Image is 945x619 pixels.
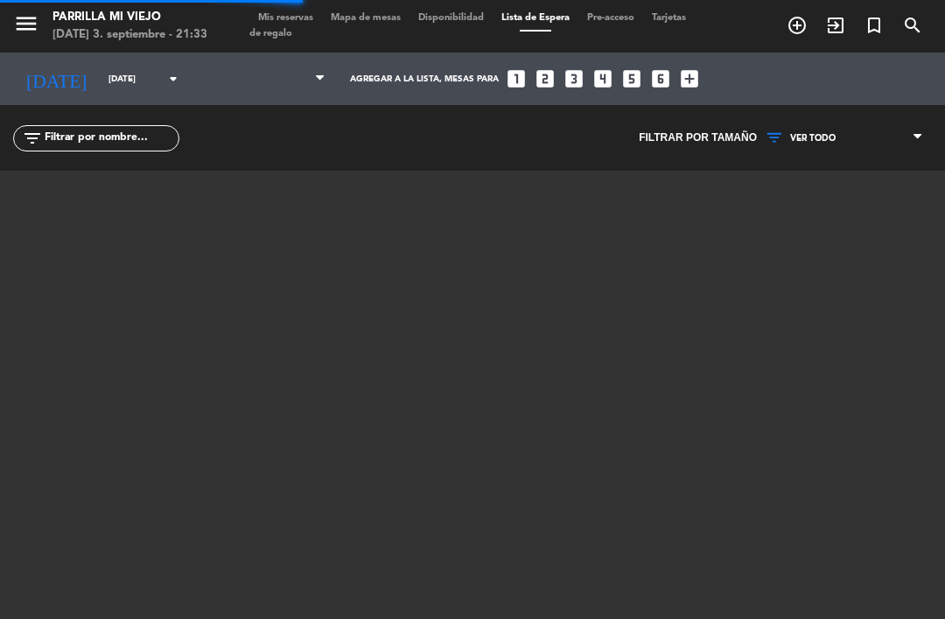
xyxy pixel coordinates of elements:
i: turned_in_not [864,15,885,36]
button: menu [13,11,39,43]
i: menu [13,11,39,37]
input: Filtrar por nombre... [43,129,178,148]
span: Agregar a la lista, mesas para [350,74,499,84]
i: looks_3 [563,67,585,90]
span: Pre-acceso [578,13,643,23]
i: looks_one [505,67,528,90]
i: filter_list [22,128,43,149]
i: looks_6 [649,67,672,90]
span: Disponibilidad [409,13,493,23]
i: looks_two [534,67,556,90]
span: Mis reservas [249,13,322,23]
i: looks_4 [591,67,614,90]
i: [DATE] [13,60,100,97]
i: add_circle_outline [787,15,808,36]
i: arrow_drop_down [163,68,184,89]
span: Filtrar por tamaño [639,130,757,147]
span: Mapa de mesas [322,13,409,23]
i: looks_5 [620,67,643,90]
span: BUSCAR [893,11,932,40]
span: Lista de Espera [493,13,578,23]
span: Reserva especial [855,11,893,40]
i: add_box [678,67,701,90]
span: WALK IN [816,11,855,40]
div: Parrilla Mi Viejo [52,9,207,26]
span: RESERVAR MESA [778,11,816,40]
span: VER TODO [790,133,836,144]
i: search [902,15,923,36]
i: exit_to_app [825,15,846,36]
div: [DATE] 3. septiembre - 21:33 [52,26,207,44]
